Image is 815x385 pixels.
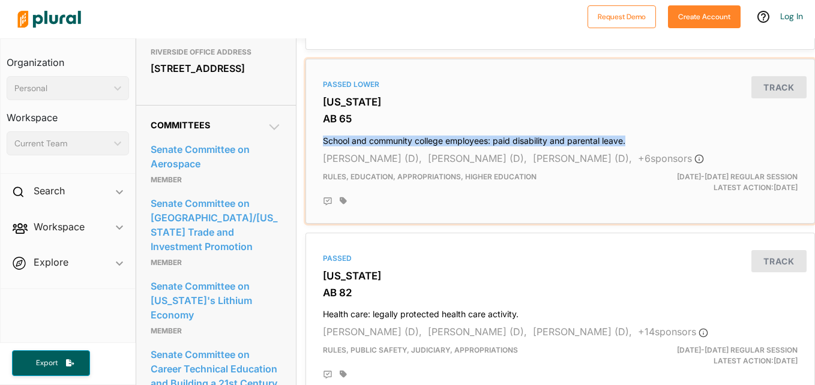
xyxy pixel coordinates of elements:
[428,152,527,164] span: [PERSON_NAME] (D),
[14,82,109,95] div: Personal
[677,172,798,181] span: [DATE]-[DATE] Regular Session
[668,5,741,28] button: Create Account
[323,303,798,320] h4: Health care: legally protected health care activity.
[151,120,210,130] span: Committees
[533,326,632,338] span: [PERSON_NAME] (D),
[323,287,798,299] h3: AB 82
[14,137,109,150] div: Current Team
[751,76,807,98] button: Track
[668,10,741,22] a: Create Account
[340,370,347,378] div: Add tags
[323,79,798,90] div: Passed Lower
[151,277,281,324] a: Senate Committee on [US_STATE]'s Lithium Economy
[151,45,281,59] h3: RIVERSIDE OFFICE ADDRESS
[677,345,798,354] span: [DATE]-[DATE] Regular Session
[7,100,129,127] h3: Workspace
[7,45,129,71] h3: Organization
[588,5,656,28] button: Request Demo
[323,270,798,282] h3: [US_STATE]
[340,197,347,205] div: Add tags
[323,172,537,181] span: Rules, Education, Appropriations, Higher Education
[642,345,807,366] div: Latest Action: [DATE]
[323,197,332,206] div: Add Position Statement
[638,326,708,338] span: + 14 sponsor s
[428,326,527,338] span: [PERSON_NAME] (D),
[780,11,803,22] a: Log In
[151,140,281,173] a: Senate Committee on Aerospace
[642,172,807,193] div: Latest Action: [DATE]
[28,358,66,368] span: Export
[323,370,332,380] div: Add Position Statement
[12,350,90,376] button: Export
[638,152,704,164] span: + 6 sponsor s
[323,96,798,108] h3: [US_STATE]
[151,173,281,187] p: member
[151,59,281,77] div: [STREET_ADDRESS]
[323,345,518,354] span: Rules, Public Safety, Judiciary, Appropriations
[323,326,422,338] span: [PERSON_NAME] (D),
[533,152,632,164] span: [PERSON_NAME] (D),
[151,194,281,255] a: Senate Committee on [GEOGRAPHIC_DATA]/[US_STATE] Trade and Investment Promotion
[323,152,422,164] span: [PERSON_NAME] (D),
[323,113,798,125] h3: AB 65
[323,130,798,146] h4: School and community college employees: paid disability and parental leave.
[34,184,65,197] h2: Search
[751,250,807,272] button: Track
[151,255,281,270] p: member
[323,253,798,264] div: Passed
[151,324,281,338] p: member
[588,10,656,22] a: Request Demo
